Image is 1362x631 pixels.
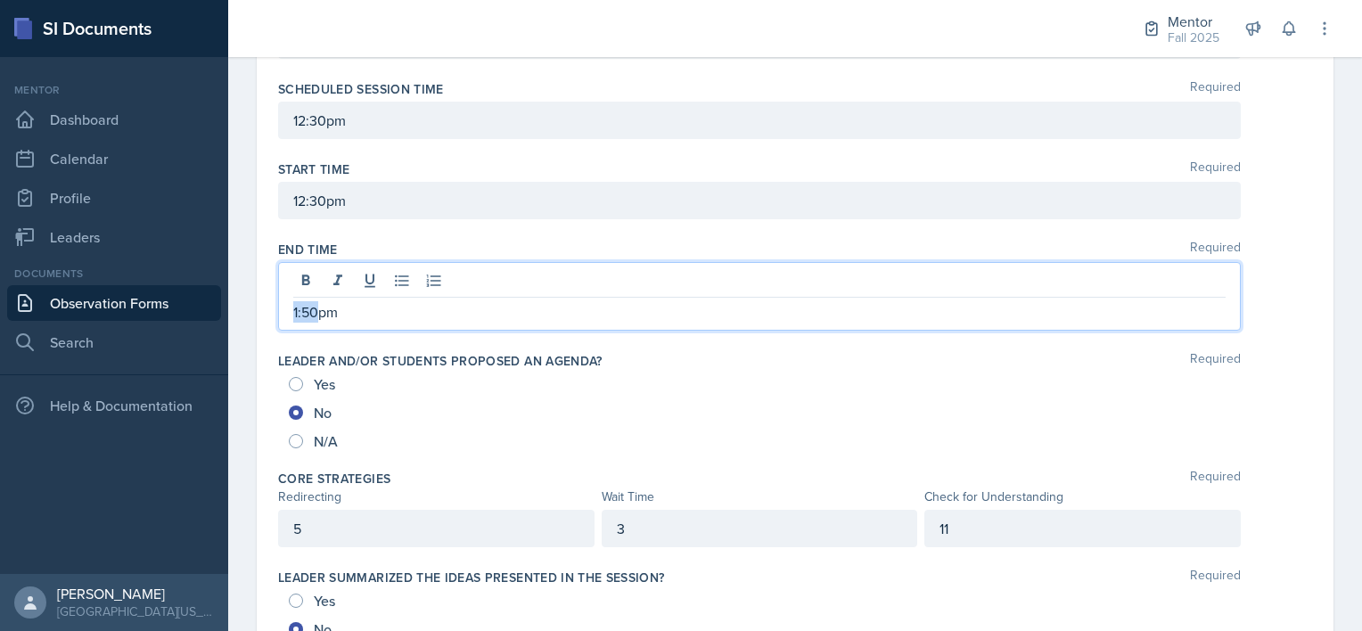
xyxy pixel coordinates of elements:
[1190,352,1241,370] span: Required
[7,219,221,255] a: Leaders
[1190,569,1241,586] span: Required
[293,518,579,539] p: 5
[314,404,332,422] span: No
[278,160,350,178] label: Start Time
[7,285,221,321] a: Observation Forms
[7,82,221,98] div: Mentor
[1168,29,1219,47] div: Fall 2025
[278,241,338,258] label: End Time
[314,432,338,450] span: N/A
[7,324,221,360] a: Search
[1190,241,1241,258] span: Required
[1190,80,1241,98] span: Required
[7,141,221,176] a: Calendar
[314,592,335,610] span: Yes
[293,190,1226,211] p: 12:30pm
[1190,470,1241,488] span: Required
[278,470,390,488] label: Core Strategies
[57,602,214,620] div: [GEOGRAPHIC_DATA][US_STATE]
[1168,11,1219,32] div: Mentor
[7,180,221,216] a: Profile
[7,102,221,137] a: Dashboard
[7,388,221,423] div: Help & Documentation
[278,488,595,506] div: Redirecting
[617,518,903,539] p: 3
[924,488,1241,506] div: Check for Understanding
[939,518,1226,539] p: 11
[1190,160,1241,178] span: Required
[314,375,335,393] span: Yes
[293,301,1226,323] p: 1:50pm
[278,80,444,98] label: Scheduled session time
[278,569,665,586] label: Leader summarized the ideas presented in the session?
[602,488,918,506] div: Wait Time
[293,110,1226,131] p: 12:30pm
[57,585,214,602] div: [PERSON_NAME]
[278,352,603,370] label: Leader and/or students proposed an agenda?
[7,266,221,282] div: Documents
